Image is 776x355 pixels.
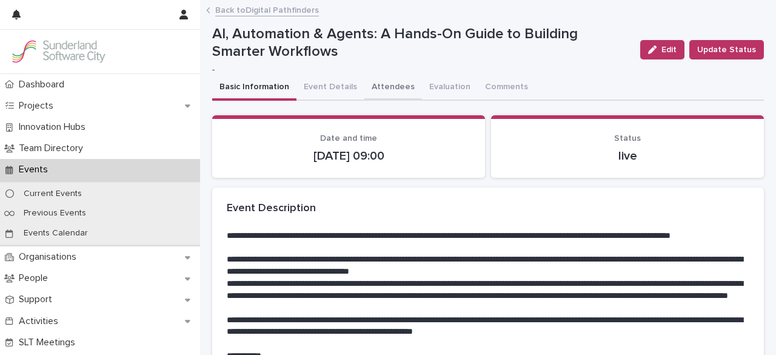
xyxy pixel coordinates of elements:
[640,40,684,59] button: Edit
[14,337,85,348] p: SLT Meetings
[215,2,319,16] a: Back toDigital Pathfinders
[212,75,296,101] button: Basic Information
[422,75,478,101] button: Evaluation
[14,143,93,154] p: Team Directory
[661,46,677,54] span: Edit
[478,75,535,101] button: Comments
[14,100,63,112] p: Projects
[227,202,316,215] h2: Event Description
[14,316,68,327] p: Activities
[14,251,86,263] p: Organisations
[614,134,641,143] span: Status
[14,189,92,199] p: Current Events
[14,79,74,90] p: Dashboard
[212,25,630,61] p: AI, Automation & Agents: A Hands-On Guide to Building Smarter Workflows
[697,44,756,56] span: Update Status
[14,272,58,284] p: People
[14,121,95,133] p: Innovation Hubs
[296,75,364,101] button: Event Details
[14,164,58,175] p: Events
[14,294,62,305] p: Support
[689,40,764,59] button: Update Status
[212,65,626,75] p: -
[14,228,98,238] p: Events Calendar
[506,149,749,163] p: live
[320,134,377,143] span: Date and time
[364,75,422,101] button: Attendees
[227,149,470,163] p: [DATE] 09:00
[10,39,107,64] img: Kay6KQejSz2FjblR6DWv
[14,208,96,218] p: Previous Events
